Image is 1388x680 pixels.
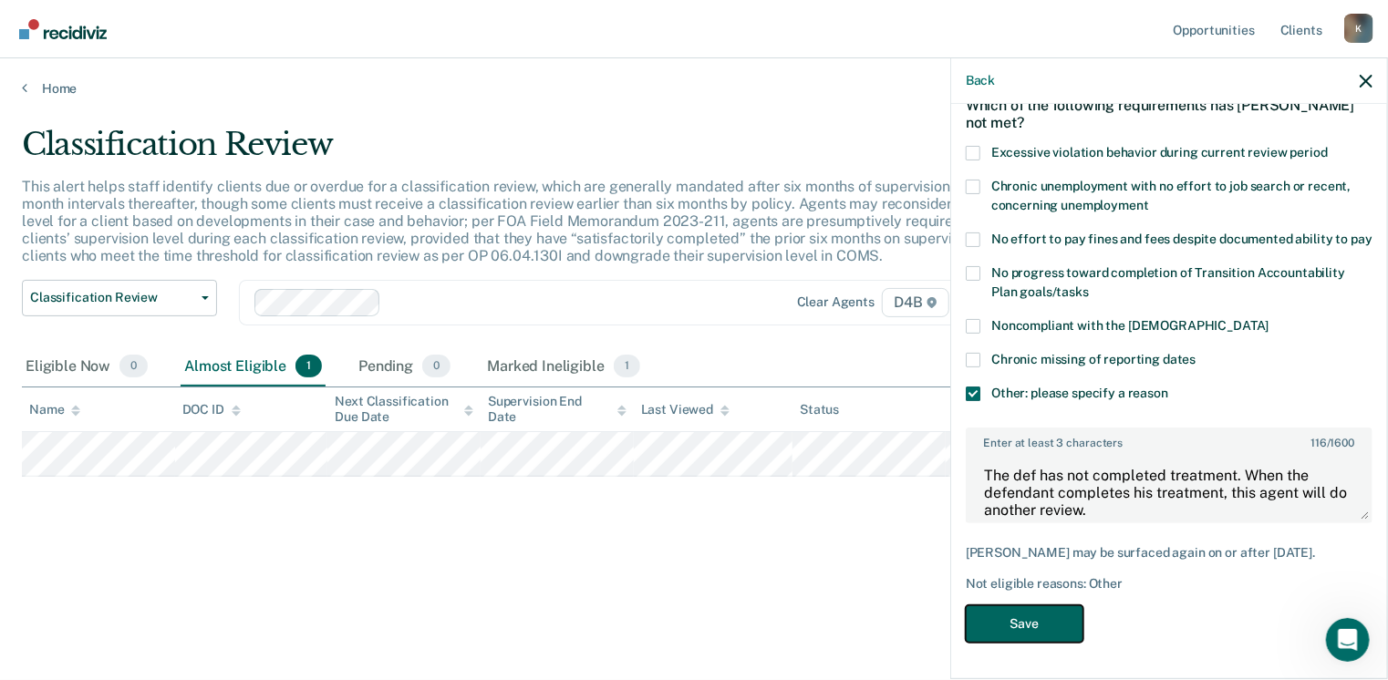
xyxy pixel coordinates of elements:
[991,265,1345,299] span: No progress toward completion of Transition Accountability Plan goals/tasks
[991,352,1196,366] span: Chronic missing of reporting dates
[1326,618,1370,662] iframe: Intercom live chat
[182,402,241,417] div: DOC ID
[29,402,80,417] div: Name
[797,294,875,310] div: Clear agents
[1344,14,1373,43] button: Profile dropdown button
[991,145,1328,160] span: Excessive violation behavior during current review period
[641,402,730,417] div: Last Viewed
[966,82,1372,146] div: Which of the following requirements has [PERSON_NAME] not met?
[614,355,640,378] span: 1
[488,394,627,425] div: Supervision End Date
[355,347,454,387] div: Pending
[966,576,1372,592] div: Not eligible reasons: Other
[19,19,107,39] img: Recidiviz
[991,232,1372,246] span: No effort to pay fines and fees despite documented ability to pay
[882,288,948,317] span: D4B
[966,73,995,88] button: Back
[22,126,1063,178] div: Classification Review
[22,347,151,387] div: Eligible Now
[991,318,1269,333] span: Noncompliant with the [DEMOGRAPHIC_DATA]
[1344,14,1373,43] div: K
[22,80,1366,97] a: Home
[483,347,644,387] div: Marked Ineligible
[30,290,194,305] span: Classification Review
[966,545,1372,561] div: [PERSON_NAME] may be surfaced again on or after [DATE].
[966,605,1083,643] button: Save
[422,355,451,378] span: 0
[119,355,148,378] span: 0
[1310,437,1327,449] span: 116
[335,394,473,425] div: Next Classification Due Date
[991,179,1352,212] span: Chronic unemployment with no effort to job search or recent, concerning unemployment
[968,454,1371,521] textarea: The def has not completed treatment. When the defendant completes his treatment, this agent will ...
[181,347,326,387] div: Almost Eligible
[800,402,839,417] div: Status
[968,429,1371,449] label: Enter at least 3 characters
[1310,437,1354,449] span: / 1600
[991,386,1168,400] span: Other: please specify a reason
[295,355,322,378] span: 1
[22,178,1058,265] p: This alert helps staff identify clients due or overdue for a classification review, which are gen...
